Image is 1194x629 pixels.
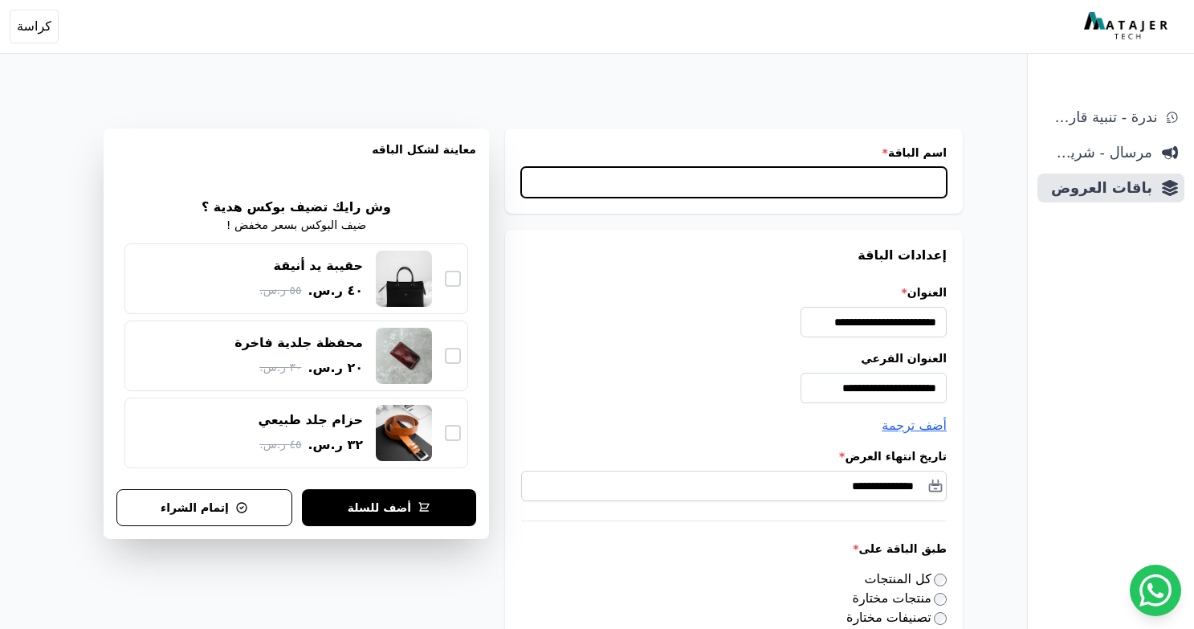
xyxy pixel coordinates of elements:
label: كل المنتجات [865,571,947,586]
span: باقات العروض [1044,177,1152,199]
img: MatajerTech Logo [1084,12,1172,41]
button: كراسة [10,10,59,43]
label: تاريخ انتهاء العرض [521,448,947,464]
label: العنوان الفرعي [521,350,947,366]
input: تصنيفات مختارة [934,612,947,625]
span: ٤٠ ر.س. [308,281,363,300]
span: ٢٠ ر.س. [308,358,363,378]
img: حزام جلد طبيعي [376,405,432,461]
span: كراسة [17,17,51,36]
img: محفظة جلدية فاخرة [376,328,432,384]
div: حقيبة يد أنيقة [274,257,363,275]
label: اسم الباقة [521,145,947,161]
label: طبق الباقة على [521,541,947,557]
h2: وش رايك تضيف بوكس هدية ؟ [202,198,391,217]
span: ٣٢ ر.س. [308,435,363,455]
span: ٣٠ ر.س. [259,359,301,376]
p: ضيف البوكس بسعر مخفض ! [226,217,367,235]
button: أضف ترجمة [882,416,947,435]
span: أضف ترجمة [882,418,947,433]
span: ٤٥ ر.س. [259,436,301,453]
img: حقيبة يد أنيقة [376,251,432,307]
span: ٥٥ ر.س. [259,282,301,299]
span: مرسال - شريط دعاية [1044,141,1152,164]
label: تصنيفات مختارة [846,610,947,625]
div: حزام جلد طبيعي [259,411,364,429]
span: ندرة - تنبية قارب علي النفاذ [1044,106,1157,129]
label: العنوان [521,284,947,300]
input: كل المنتجات [934,574,947,586]
h3: معاينة لشكل الباقه [116,141,476,177]
label: منتجات مختارة [853,590,947,606]
button: إتمام الشراء [116,489,292,526]
button: أضف للسلة [302,489,476,526]
h3: إعدادات الباقة [521,246,947,265]
div: محفظة جلدية فاخرة [234,334,363,352]
input: منتجات مختارة [934,593,947,606]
